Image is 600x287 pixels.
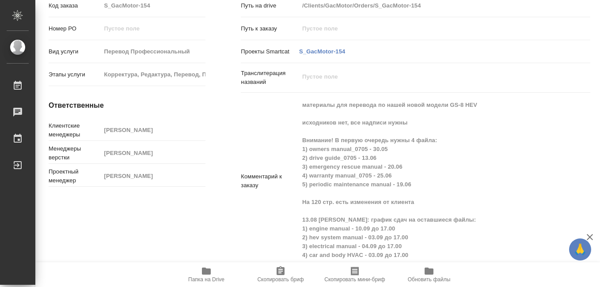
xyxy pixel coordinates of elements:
span: Скопировать мини-бриф [324,276,385,283]
textarea: материалы для перевода по нашей новой модели GS-8 HEV исходников нет, все надписи нужны Внимание!... [299,98,561,263]
p: Этапы услуги [49,70,101,79]
p: Код заказа [49,1,101,10]
input: Пустое поле [101,45,205,58]
button: Обновить файлы [392,262,466,287]
p: Путь к заказу [241,24,299,33]
input: Пустое поле [299,22,561,35]
a: S_GacMotor-154 [299,48,345,55]
button: 🙏 [569,238,591,261]
input: Пустое поле [101,68,205,81]
input: Пустое поле [101,170,205,182]
span: 🙏 [573,240,588,259]
button: Скопировать бриф [243,262,318,287]
h4: Ответственные [49,100,205,111]
p: Номер РО [49,24,101,33]
p: Менеджеры верстки [49,144,101,162]
span: Обновить файлы [408,276,451,283]
p: Проекты Smartcat [241,47,299,56]
button: Папка на Drive [169,262,243,287]
span: Скопировать бриф [257,276,304,283]
p: Проектный менеджер [49,167,101,185]
p: Транслитерация названий [241,69,299,87]
p: Путь на drive [241,1,299,10]
span: Папка на Drive [188,276,224,283]
input: Пустое поле [101,22,205,35]
p: Вид услуги [49,47,101,56]
input: Пустое поле [101,147,205,159]
input: Пустое поле [101,124,205,136]
button: Скопировать мини-бриф [318,262,392,287]
p: Клиентские менеджеры [49,121,101,139]
p: Комментарий к заказу [241,172,299,190]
